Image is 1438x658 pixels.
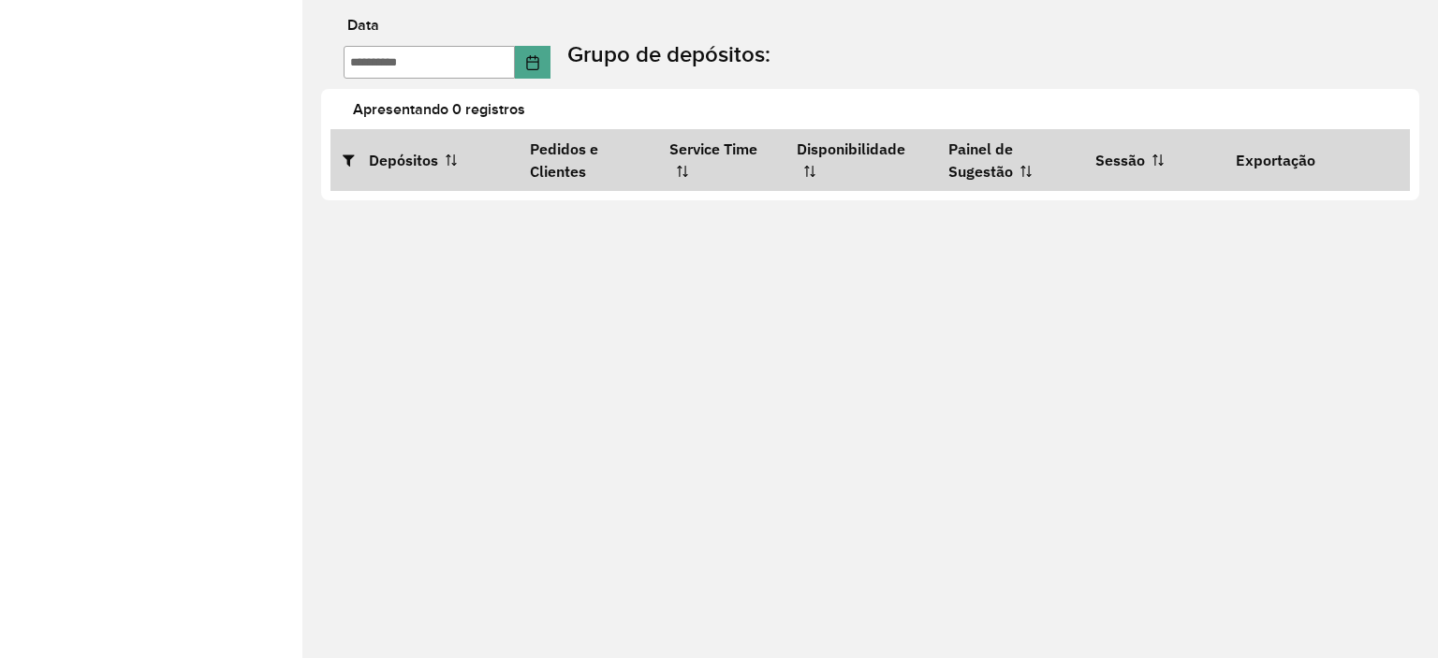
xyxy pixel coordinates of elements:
[935,129,1082,191] th: Painel de Sugestão
[515,46,550,79] button: Choose Date
[1082,129,1223,191] th: Sessão
[518,129,656,191] th: Pedidos e Clientes
[567,37,770,71] label: Grupo de depósitos:
[330,129,518,191] th: Depósitos
[656,129,784,191] th: Service Time
[347,14,379,37] label: Data
[1223,129,1410,191] th: Exportação
[784,129,935,191] th: Disponibilidade
[343,153,369,168] i: Abrir/fechar filtros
